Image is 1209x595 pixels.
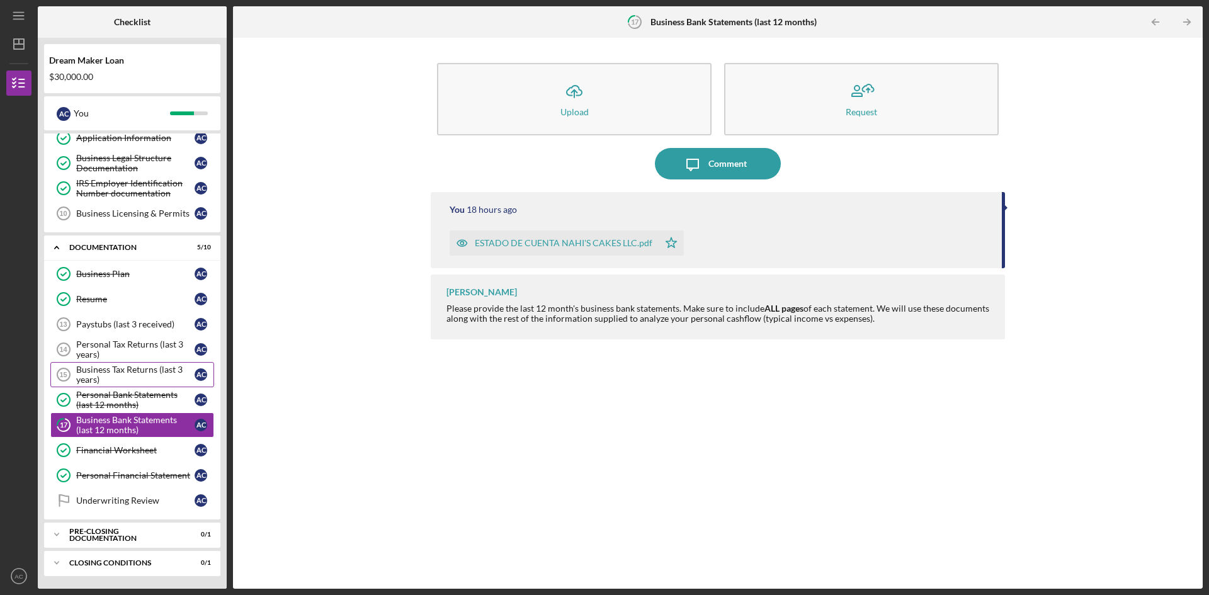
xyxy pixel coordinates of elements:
[76,269,195,279] div: Business Plan
[450,205,465,215] div: You
[475,238,652,248] div: ESTADO DE CUENTA NAHI'S CAKES LLC.pdf
[195,157,207,169] div: A C
[50,312,214,337] a: 13Paystubs (last 3 received)AC
[195,132,207,144] div: A C
[76,470,195,480] div: Personal Financial Statement
[437,63,712,135] button: Upload
[50,463,214,488] a: Personal Financial StatementAC
[781,303,803,314] strong: pages
[846,107,877,116] div: Request
[69,528,179,542] div: Pre-Closing Documentation
[74,103,170,124] div: You
[50,286,214,312] a: ResumeAC
[76,294,195,304] div: Resume
[50,261,214,286] a: Business PlanAC
[76,133,195,143] div: Application Information
[59,210,67,217] tspan: 10
[49,55,215,65] div: Dream Maker Loan
[76,415,195,435] div: Business Bank Statements (last 12 months)
[195,444,207,456] div: A C
[50,125,214,150] a: Application InformationAC
[195,318,207,331] div: A C
[195,293,207,305] div: A C
[59,371,67,378] tspan: 15
[59,320,67,328] tspan: 13
[188,531,211,538] div: 0 / 1
[76,365,195,385] div: Business Tax Returns (last 3 years)
[724,63,999,135] button: Request
[655,148,781,179] button: Comment
[50,387,214,412] a: Personal Bank Statements (last 12 months)AC
[76,496,195,506] div: Underwriting Review
[467,205,517,215] time: 2025-10-13 21:28
[50,412,214,438] a: 17Business Bank Statements (last 12 months)AC
[57,107,71,121] div: A C
[650,17,817,27] b: Business Bank Statements (last 12 months)
[195,394,207,406] div: A C
[195,494,207,507] div: A C
[14,573,23,580] text: AC
[69,244,179,251] div: Documentation
[50,201,214,226] a: 10Business Licensing & PermitsAC
[76,390,195,410] div: Personal Bank Statements (last 12 months)
[195,419,207,431] div: A C
[446,287,517,297] div: [PERSON_NAME]
[50,150,214,176] a: Business Legal Structure DocumentationAC
[50,488,214,513] a: Underwriting ReviewAC
[560,107,589,116] div: Upload
[76,445,195,455] div: Financial Worksheet
[446,303,992,324] div: Please provide the last 12 month's business bank statements. Make sure to include of each stateme...
[50,362,214,387] a: 15Business Tax Returns (last 3 years)AC
[50,337,214,362] a: 14Personal Tax Returns (last 3 years)AC
[195,182,207,195] div: A C
[195,343,207,356] div: A C
[76,319,195,329] div: Paystubs (last 3 received)
[195,207,207,220] div: A C
[188,559,211,567] div: 0 / 1
[76,178,195,198] div: IRS Employer Identification Number documentation
[49,72,215,82] div: $30,000.00
[188,244,211,251] div: 5 / 10
[195,368,207,381] div: A C
[450,230,684,256] button: ESTADO DE CUENTA NAHI'S CAKES LLC.pdf
[50,176,214,201] a: IRS Employer Identification Number documentationAC
[60,421,68,429] tspan: 17
[69,559,179,567] div: Closing Conditions
[76,208,195,218] div: Business Licensing & Permits
[76,153,195,173] div: Business Legal Structure Documentation
[59,346,67,353] tspan: 14
[630,18,639,26] tspan: 17
[114,17,150,27] b: Checklist
[764,303,780,314] strong: ALL
[195,268,207,280] div: A C
[50,438,214,463] a: Financial WorksheetAC
[76,339,195,360] div: Personal Tax Returns (last 3 years)
[708,148,747,179] div: Comment
[6,564,31,589] button: AC
[195,469,207,482] div: A C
